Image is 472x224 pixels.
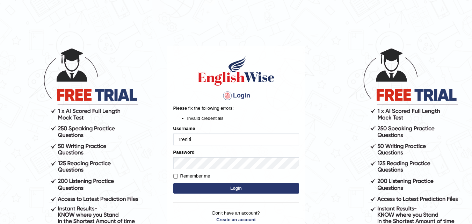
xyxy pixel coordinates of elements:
[187,115,299,122] li: Invalid credentials
[173,174,178,179] input: Remember me
[173,183,299,194] button: Login
[173,90,299,101] h4: Login
[173,149,195,156] label: Password
[173,105,299,111] p: Please fix the following errors:
[173,173,210,180] label: Remember me
[173,125,195,132] label: Username
[173,216,299,223] a: Create an account
[196,55,276,87] img: Logo of English Wise sign in for intelligent practice with AI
